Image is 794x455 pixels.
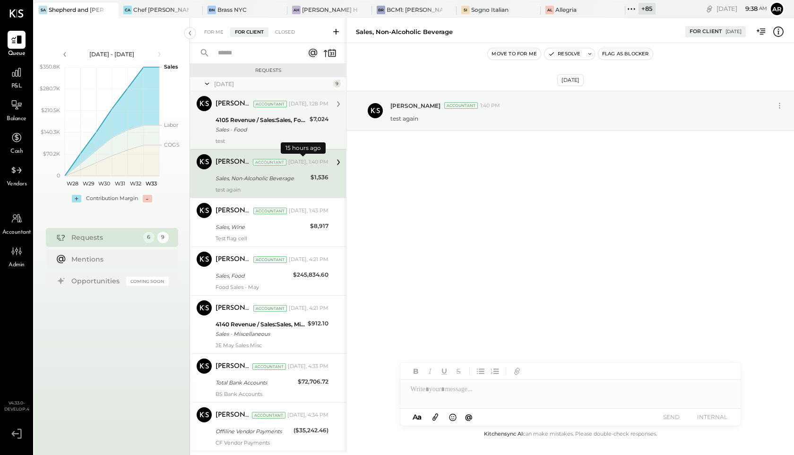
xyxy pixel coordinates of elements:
[390,114,418,122] p: test again
[2,228,31,237] span: Accountant
[216,320,305,329] div: 4140 Revenue / Sales:Sales, Miscellaneous
[253,208,287,214] div: Accountant
[302,6,358,14] div: [PERSON_NAME] Hoboken
[293,270,328,280] div: $245,834.60
[216,115,307,125] div: 4105 Revenue / Sales:Sales, Food
[216,255,251,264] div: [PERSON_NAME]
[82,180,94,187] text: W29
[387,6,442,14] div: BCM1: [PERSON_NAME] Kitchen Bar Market
[292,6,301,14] div: AH
[555,6,577,14] div: Allegria
[488,48,541,60] button: Move to for me
[195,67,341,74] div: Requests
[43,150,60,157] text: $70.2K
[216,222,307,232] div: Sales, Wine
[7,180,27,189] span: Vendors
[216,284,328,290] div: Food Sales - May
[356,27,453,36] div: Sales, Non-Alcoholic Beverage
[293,426,328,435] div: ($35,242.46)
[653,411,690,423] button: SEND
[377,6,385,14] div: BR
[49,6,104,14] div: Shepherd and [PERSON_NAME]
[71,276,121,286] div: Opportunities
[216,99,251,109] div: [PERSON_NAME]
[72,195,81,202] div: +
[216,439,328,446] div: CF Vendor Payments
[199,27,228,37] div: For Me
[390,102,440,110] span: [PERSON_NAME]
[126,277,169,286] div: Coming Soon
[311,173,328,182] div: $1,536
[217,6,247,14] div: Brass NYC
[725,28,742,35] div: [DATE]
[164,63,178,70] text: Sales
[114,180,125,187] text: W31
[216,378,295,387] div: Total Bank Accounts
[216,271,290,280] div: Sales, Food
[216,206,251,216] div: [PERSON_NAME]
[216,174,308,183] div: Sales, Non-Alcoholic Beverage
[216,329,305,339] div: Sales - Miscellaneous
[0,63,33,91] a: P&L
[444,102,478,109] div: Accountant
[252,412,285,419] div: Accountant
[471,6,509,14] div: Sogno Italian
[216,411,250,420] div: [PERSON_NAME]
[98,180,110,187] text: W30
[164,141,180,148] text: COGS
[287,411,328,419] div: [DATE], 4:34 PM
[417,412,422,421] span: a
[310,221,328,231] div: $8,917
[288,158,328,166] div: [DATE], 1:40 PM
[207,6,216,14] div: BN
[10,148,23,156] span: Cash
[289,256,328,263] div: [DATE], 4:21 PM
[130,180,141,187] text: W32
[0,129,33,156] a: Cash
[298,377,328,386] div: $72,706.72
[86,195,138,202] div: Contribution Margin
[475,365,487,377] button: Unordered List
[690,28,722,35] div: For Client
[143,195,152,202] div: -
[489,365,501,377] button: Ordered List
[157,232,169,243] div: 9
[11,82,22,91] span: P&L
[452,365,465,377] button: Strikethrough
[252,363,286,370] div: Accountant
[333,80,341,87] div: 9
[0,242,33,270] a: Admin
[0,210,33,237] a: Accountant
[438,365,450,377] button: Underline
[41,129,60,135] text: $140.3K
[544,48,584,60] button: Resolve
[0,96,33,123] a: Balance
[410,365,422,377] button: Bold
[705,4,714,14] div: copy link
[71,233,138,242] div: Requests
[545,6,554,14] div: Al
[143,232,155,243] div: 6
[289,305,328,312] div: [DATE], 4:21 PM
[465,412,473,421] span: @
[557,74,584,86] div: [DATE]
[216,304,251,313] div: [PERSON_NAME]
[288,363,328,370] div: [DATE], 4:33 PM
[214,80,331,88] div: [DATE]
[410,412,425,422] button: Aa
[639,3,656,15] div: + 85
[72,50,152,58] div: [DATE] - [DATE]
[253,305,287,312] div: Accountant
[41,107,60,114] text: $210.5K
[9,261,25,270] span: Admin
[123,6,132,14] div: CA
[289,207,328,215] div: [DATE], 1:43 PM
[146,180,157,187] text: W33
[253,256,287,263] div: Accountant
[216,157,251,167] div: [PERSON_NAME]
[281,142,326,154] div: 15 hours ago
[216,186,328,193] div: test again
[289,100,328,108] div: [DATE], 1:28 PM
[57,172,60,179] text: 0
[8,50,26,58] span: Queue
